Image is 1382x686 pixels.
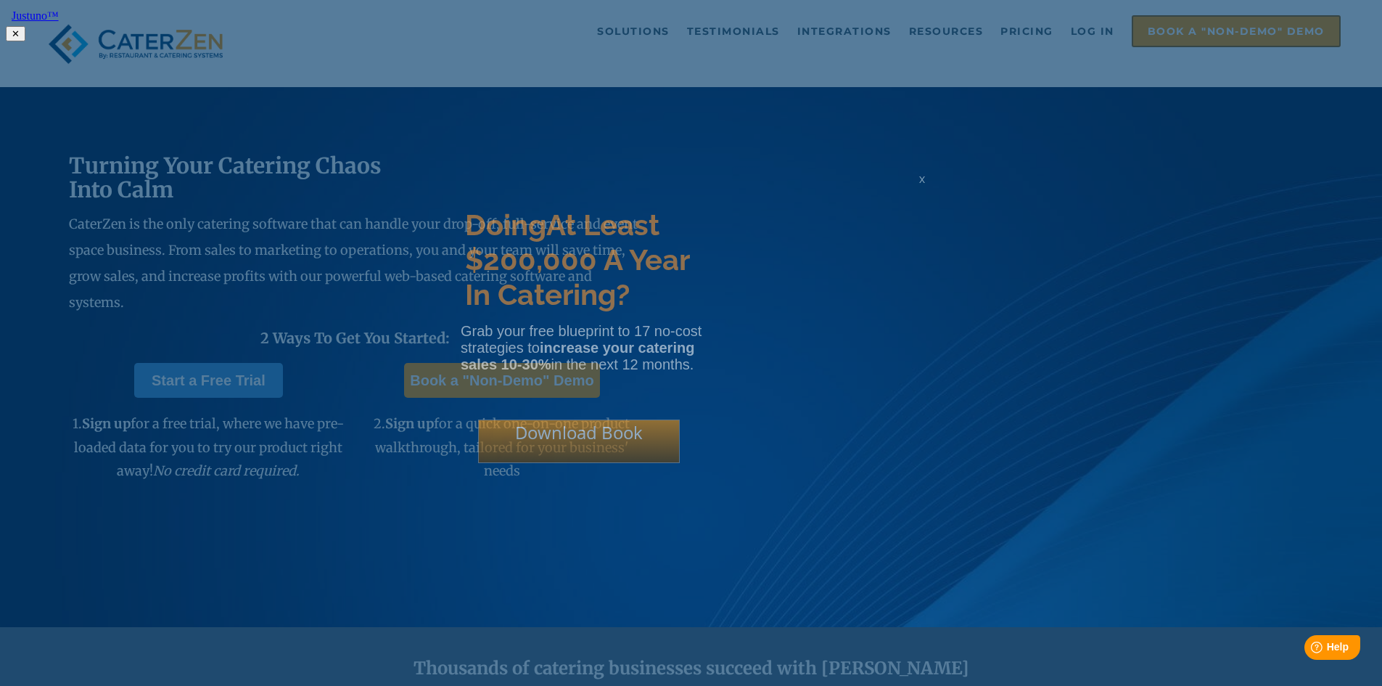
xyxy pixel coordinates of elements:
[461,340,694,372] strong: increase your catering sales 10-30%
[910,172,934,201] div: x
[919,172,925,186] span: x
[465,208,546,242] span: Doing
[1253,629,1366,670] iframe: Help widget launcher
[461,323,702,372] span: Grab your free blueprint to 17 no-cost strategies to in the next 12 months.
[478,420,680,463] div: Download Book
[465,208,689,311] span: At Least $200,000 A Year In Catering?
[6,26,25,41] button: ✕
[515,420,643,444] span: Download Book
